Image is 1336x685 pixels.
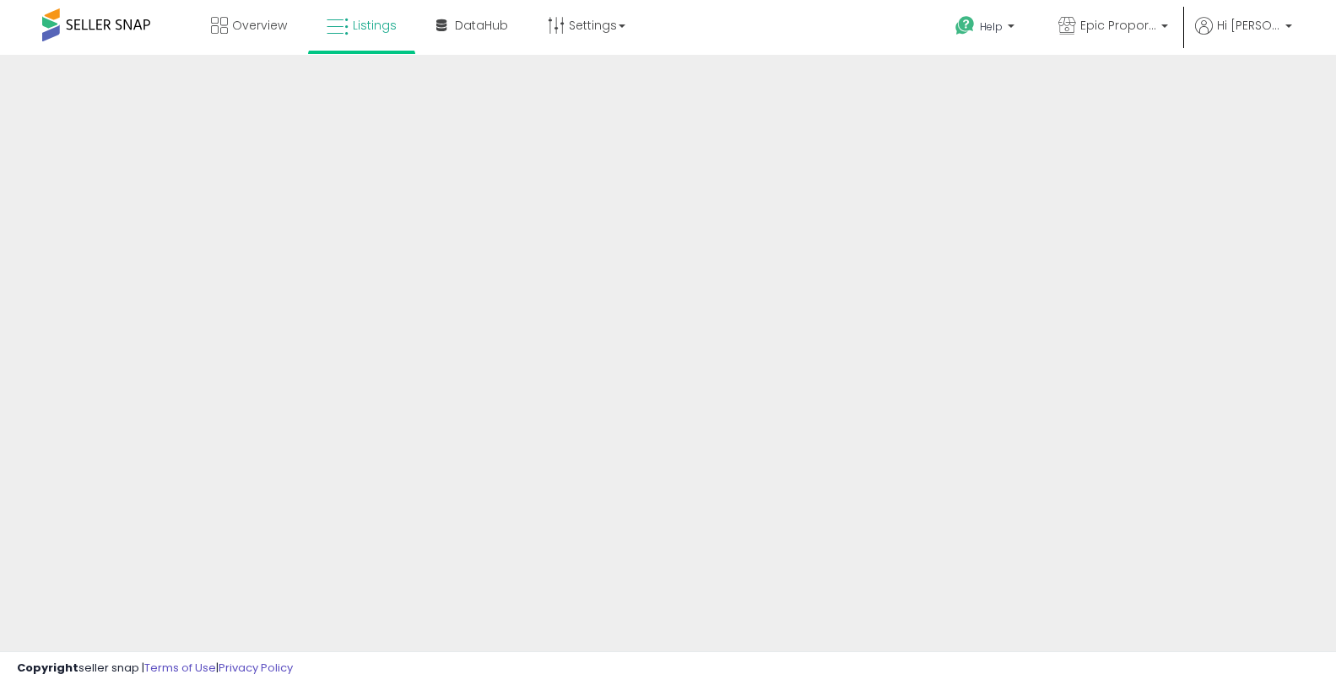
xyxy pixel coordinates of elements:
span: Help [980,19,1003,34]
span: Overview [232,17,287,34]
i: Get Help [955,15,976,36]
a: Terms of Use [144,660,216,676]
span: DataHub [455,17,508,34]
span: Epic Proportions [1080,17,1156,34]
span: Listings [353,17,397,34]
span: Hi [PERSON_NAME] [1217,17,1280,34]
div: seller snap | | [17,661,293,677]
a: Help [942,3,1031,55]
a: Privacy Policy [219,660,293,676]
strong: Copyright [17,660,78,676]
a: Hi [PERSON_NAME] [1195,17,1292,55]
